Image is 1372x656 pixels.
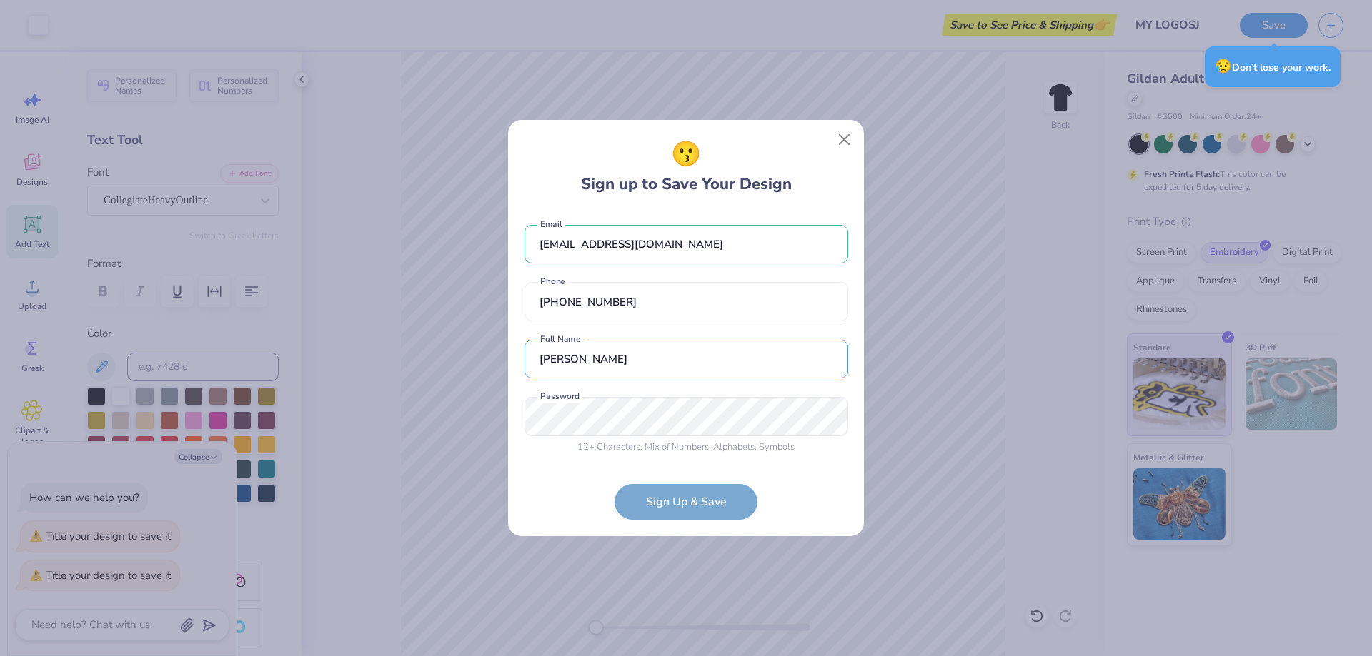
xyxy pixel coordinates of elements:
[525,440,848,455] div: , Mix of , ,
[671,136,701,173] span: 😗
[577,440,640,453] span: 12 + Characters
[759,440,795,453] span: Symbols
[581,136,792,196] div: Sign up to Save Your Design
[1205,46,1341,87] div: Don’t lose your work.
[713,440,755,453] span: Alphabets
[672,440,709,453] span: Numbers
[1215,57,1232,76] span: 😥
[831,126,858,153] button: Close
